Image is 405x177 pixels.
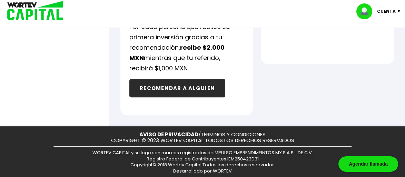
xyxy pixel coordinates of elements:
img: icon-down [396,10,405,12]
p: Cuenta [377,6,396,17]
span: Registro Federal de Contribuyentes: IEM250423D31 [147,156,259,162]
span: WORTEV CAPITAL y su logo son marcas registradas de IMPULSO EMPRENDIMEINTOS MX S.A.P.I. DE C.V. [92,149,313,156]
span: Copyright© 2018 Wortev Capital Todos los derechos reservados [130,161,275,168]
span: Desarrollado por WORTEV [173,168,232,174]
img: profile-image [356,3,377,19]
a: TÉRMINOS Y CONDICIONES [201,131,266,138]
p: / [139,132,266,138]
a: AVISO DE PRIVACIDAD [139,131,198,138]
div: Agendar llamada [338,156,398,172]
p: COPYRIGHT © 2023 WORTEV CAPITAL TODOS LOS DERECHOS RESERVADOS [111,138,294,144]
p: Por cada persona que realice su primera inversión gracias a tu recomendación, mientras que tu ref... [129,22,244,73]
button: RECOMENDAR A ALGUIEN [129,79,225,97]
